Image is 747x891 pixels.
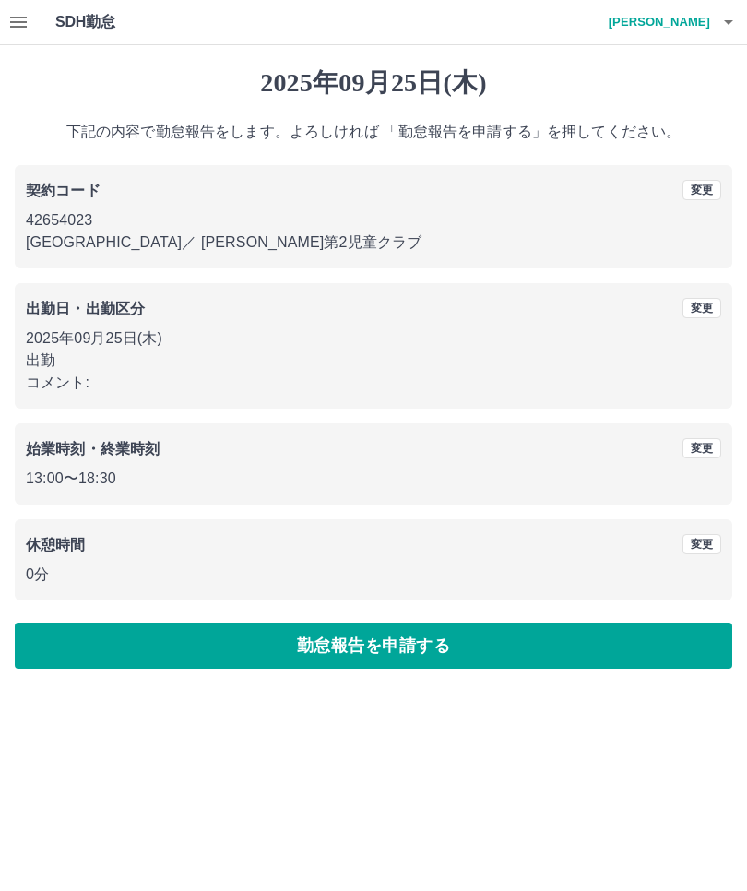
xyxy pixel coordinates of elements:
[26,301,145,316] b: 出勤日・出勤区分
[26,209,721,232] p: 42654023
[26,537,86,552] b: 休憩時間
[15,67,732,99] h1: 2025年09月25日(木)
[15,623,732,669] button: 勤怠報告を申請する
[682,534,721,554] button: 変更
[26,327,721,350] p: 2025年09月25日(木)
[26,350,721,372] p: 出勤
[26,372,721,394] p: コメント:
[26,232,721,254] p: [GEOGRAPHIC_DATA] ／ [PERSON_NAME]第2児童クラブ
[15,121,732,143] p: 下記の内容で勤怠報告をします。よろしければ 「勤怠報告を申請する」を押してください。
[682,298,721,318] button: 変更
[26,183,101,198] b: 契約コード
[682,180,721,200] button: 変更
[682,438,721,458] button: 変更
[26,564,721,586] p: 0分
[26,468,721,490] p: 13:00 〜 18:30
[26,441,160,457] b: 始業時刻・終業時刻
